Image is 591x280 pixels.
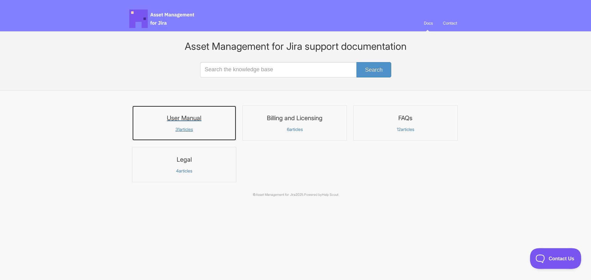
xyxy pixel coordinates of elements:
[132,105,236,141] a: User Manual 31articles
[365,67,383,73] span: Search
[243,105,347,141] a: Billing and Licensing 6articles
[129,192,462,198] p: © 2025.
[357,114,454,122] h3: FAQs
[438,15,462,31] a: Contact
[136,168,232,174] p: articles
[136,127,232,132] p: articles
[256,193,295,197] a: Asset Management for Jira
[136,114,232,122] h3: User Manual
[200,62,391,77] input: Search the knowledge base
[136,156,232,164] h3: Legal
[176,168,179,173] span: 4
[530,248,582,269] iframe: Toggle Customer Support
[129,10,195,28] span: Asset Management for Jira Docs
[132,147,236,182] a: Legal 4articles
[356,62,391,77] button: Search
[322,193,338,197] a: Help Scout
[247,114,343,122] h3: Billing and Licensing
[287,127,289,132] span: 6
[419,15,437,31] a: Docs
[304,193,338,197] span: Powered by
[397,127,401,132] span: 12
[357,127,454,132] p: articles
[353,105,458,141] a: FAQs 12articles
[247,127,343,132] p: articles
[175,127,179,132] span: 31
